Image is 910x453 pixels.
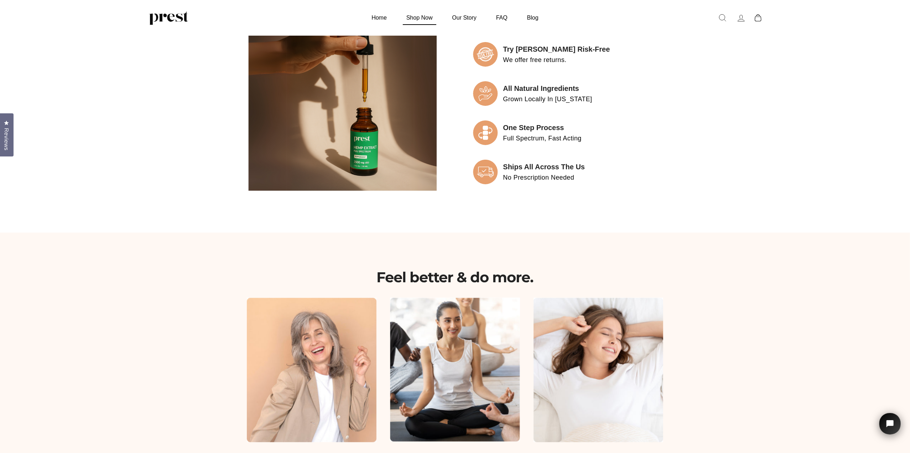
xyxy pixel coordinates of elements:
[149,11,188,25] img: PREST ORGANICS
[363,11,547,25] ul: Primary
[518,11,547,25] a: Blog
[363,11,396,25] a: Home
[247,268,664,286] h2: Feel better & do more.
[503,94,592,104] p: Grown Locally In [US_STATE]
[2,128,11,150] span: Reviews
[443,11,485,25] a: Our Story
[503,83,592,94] h5: All Natural Ingredients
[487,11,516,25] a: FAQ
[503,55,610,65] p: We offer free returns.
[870,403,910,453] iframe: Tidio Chat
[503,161,585,172] h5: Ships All Across The Us
[503,44,610,55] h5: Try [PERSON_NAME] Risk-free
[397,11,442,25] a: Shop Now
[503,172,585,183] p: No Prescription Needed
[503,122,582,133] h5: One Step Process
[503,133,582,144] p: Full Spectrum, Fast Acting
